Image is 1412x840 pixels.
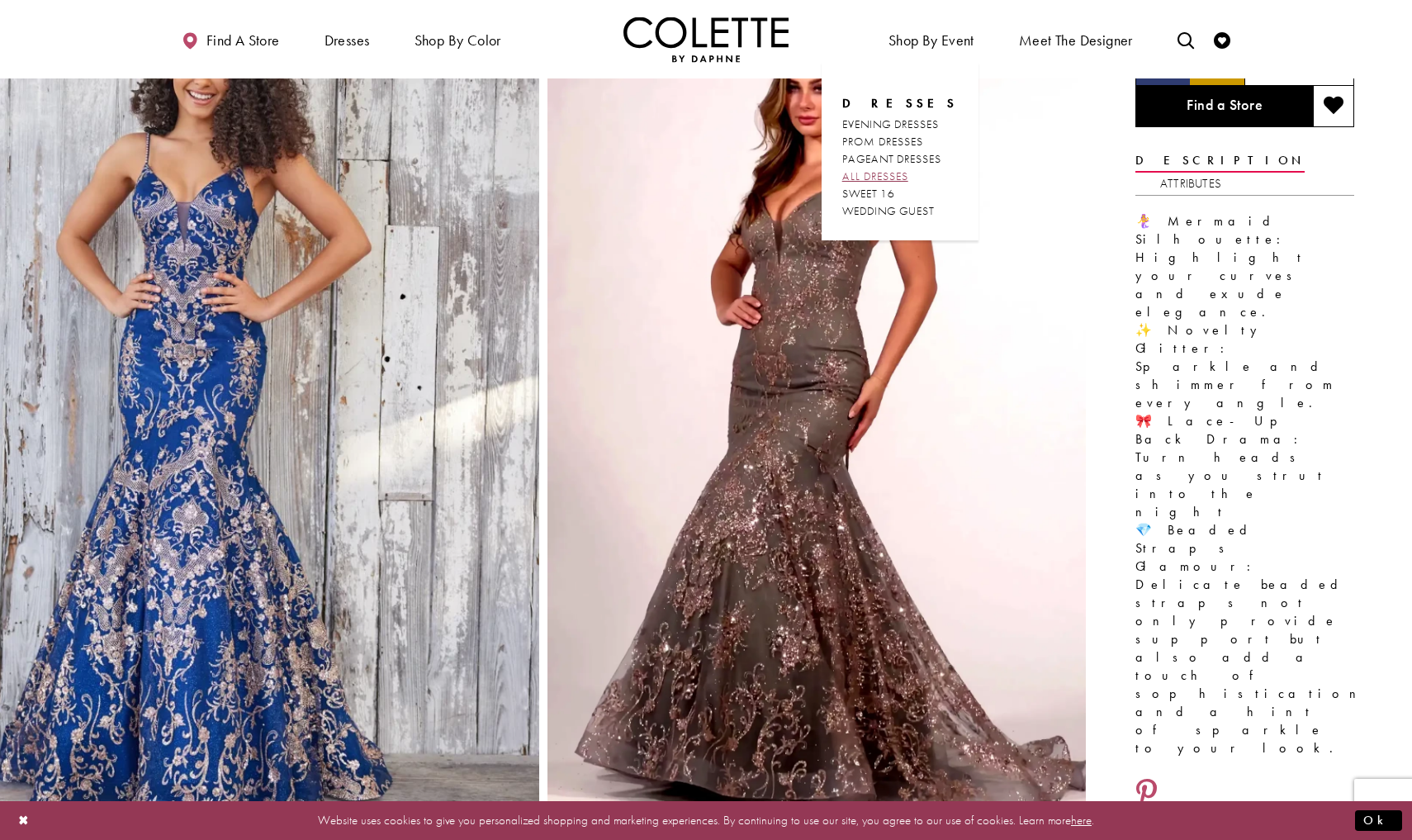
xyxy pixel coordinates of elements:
[410,17,505,62] span: Shop by color
[623,17,789,62] a: Visit Home Page
[1135,86,1313,127] a: Find a Store
[842,150,958,168] a: PAGEANT DRESSES
[1015,17,1137,62] a: Meet the designer
[623,17,789,62] img: Colette by Daphne
[415,32,501,49] span: Shop by color
[1210,17,1234,62] a: Check Wishlist
[10,806,38,835] button: Close Dialog
[842,134,923,149] span: PROM DRESSES
[1135,212,1354,757] div: 🧜‍♀️ Mermaid Silhouette: Highlight your curves and exude elegance. ✨ Novelty Glitter: Sparkle and...
[178,17,283,62] a: Find a store
[325,32,370,49] span: Dresses
[842,186,895,201] span: SWEET 16
[842,202,958,220] a: WEDDING GUEST
[842,133,958,150] a: PROM DRESSES
[884,17,978,62] span: Shop By Event
[1071,812,1092,828] a: here
[1160,172,1221,196] a: Attributes
[119,809,1293,832] p: Website uses cookies to give you personalized shopping and marketing experiences. By continuing t...
[842,168,908,183] span: ALL DRESSES
[1173,17,1198,62] a: Toggle search
[842,168,958,185] a: ALL DRESSES
[206,32,280,49] span: Find a store
[842,116,958,133] a: EVENING DRESSES
[842,185,958,202] a: SWEET 16
[842,95,958,112] span: Dresses
[1019,32,1133,49] span: Meet the designer
[842,151,941,166] span: PAGEANT DRESSES
[320,17,374,62] span: Dresses
[842,203,934,218] span: WEDDING GUEST
[1355,810,1402,831] button: Submit Dialog
[1135,778,1158,809] a: Share using Pinterest - Opens in new tab
[1135,149,1305,173] a: Description
[842,116,939,131] span: EVENING DRESSES
[1313,86,1354,127] button: Add to wishlist
[888,32,974,49] span: Shop By Event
